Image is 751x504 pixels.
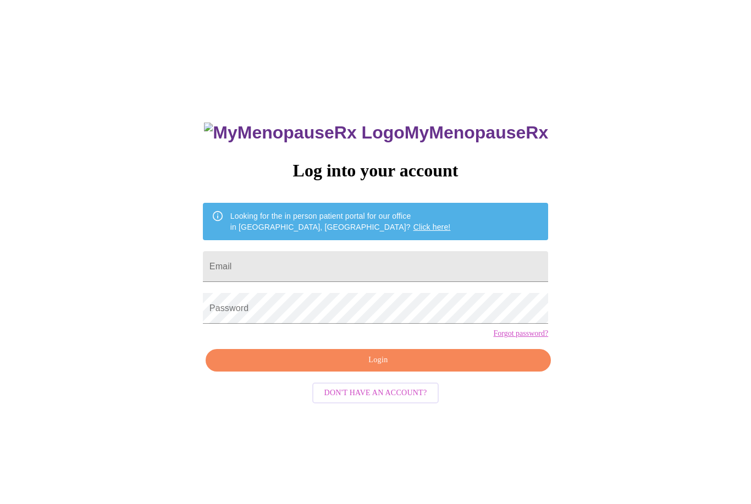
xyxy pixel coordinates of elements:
h3: MyMenopauseRx [204,123,548,143]
a: Click here! [413,223,451,231]
a: Don't have an account? [310,387,442,397]
h3: Log into your account [203,160,548,181]
button: Login [206,349,551,372]
span: Login [218,353,538,367]
span: Don't have an account? [324,386,427,400]
div: Looking for the in person patient portal for our office in [GEOGRAPHIC_DATA], [GEOGRAPHIC_DATA]? [230,206,451,237]
img: MyMenopauseRx Logo [204,123,404,143]
a: Forgot password? [493,329,548,338]
button: Don't have an account? [312,383,439,404]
